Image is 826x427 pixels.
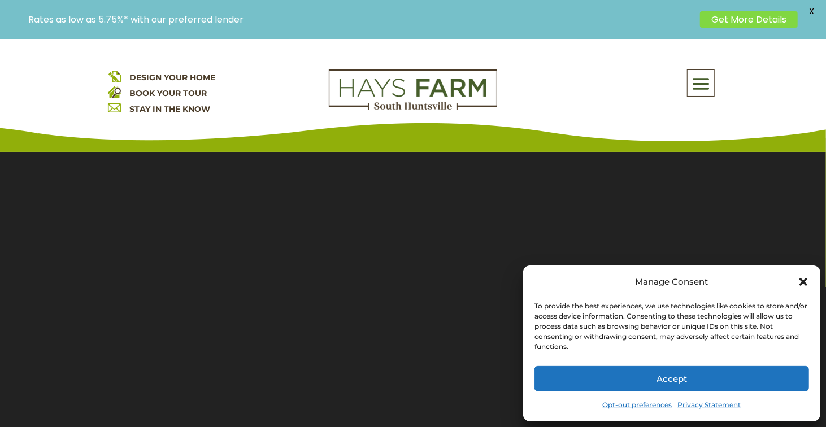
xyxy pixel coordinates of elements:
[700,11,798,28] a: Get More Details
[803,3,820,20] span: X
[798,276,809,287] div: Close dialog
[129,104,210,114] a: STAY IN THE KNOW
[329,102,497,112] a: hays farm homes huntsville development
[129,72,215,82] a: DESIGN YOUR HOME
[534,301,808,352] div: To provide the best experiences, we use technologies like cookies to store and/or access device i...
[603,397,672,413] a: Opt-out preferences
[678,397,741,413] a: Privacy Statement
[108,69,121,82] img: design your home
[28,14,694,25] p: Rates as low as 5.75%* with our preferred lender
[534,366,809,391] button: Accept
[108,85,121,98] img: book your home tour
[636,274,708,290] div: Manage Consent
[129,88,207,98] a: BOOK YOUR TOUR
[329,69,497,110] img: Logo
